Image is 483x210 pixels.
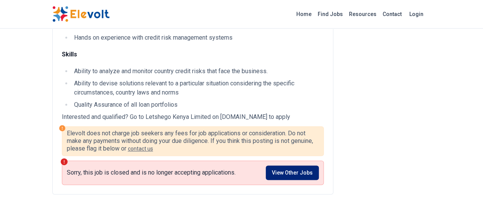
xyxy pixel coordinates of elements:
strong: Skills [62,51,77,58]
img: Elevolt [52,6,110,22]
a: Find Jobs [315,8,346,20]
a: Resources [346,8,380,20]
a: View Other Jobs [266,165,319,180]
p: Sorry, this job is closed and is no longer accepting applications. [67,169,236,176]
a: Contact [380,8,405,20]
li: Quality Assurance of all loan portfolios [72,100,324,109]
iframe: Chat Widget [445,173,483,210]
li: Hands on experience with credit risk management systems [72,33,324,42]
a: contact us [128,146,153,152]
p: Interested and qualified? Go to Letshego Kenya Limited on [DOMAIN_NAME] to apply [62,112,324,122]
p: Elevolt does not charge job seekers any fees for job applications or consideration. Do not make a... [67,130,319,152]
li: Ability to devise solutions relevant to a particular situation considering the specific circumsta... [72,79,324,97]
a: Home [293,8,315,20]
a: Login [405,6,428,22]
li: Ability to analyze and monitor country credit risks that face the business. [72,67,324,76]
